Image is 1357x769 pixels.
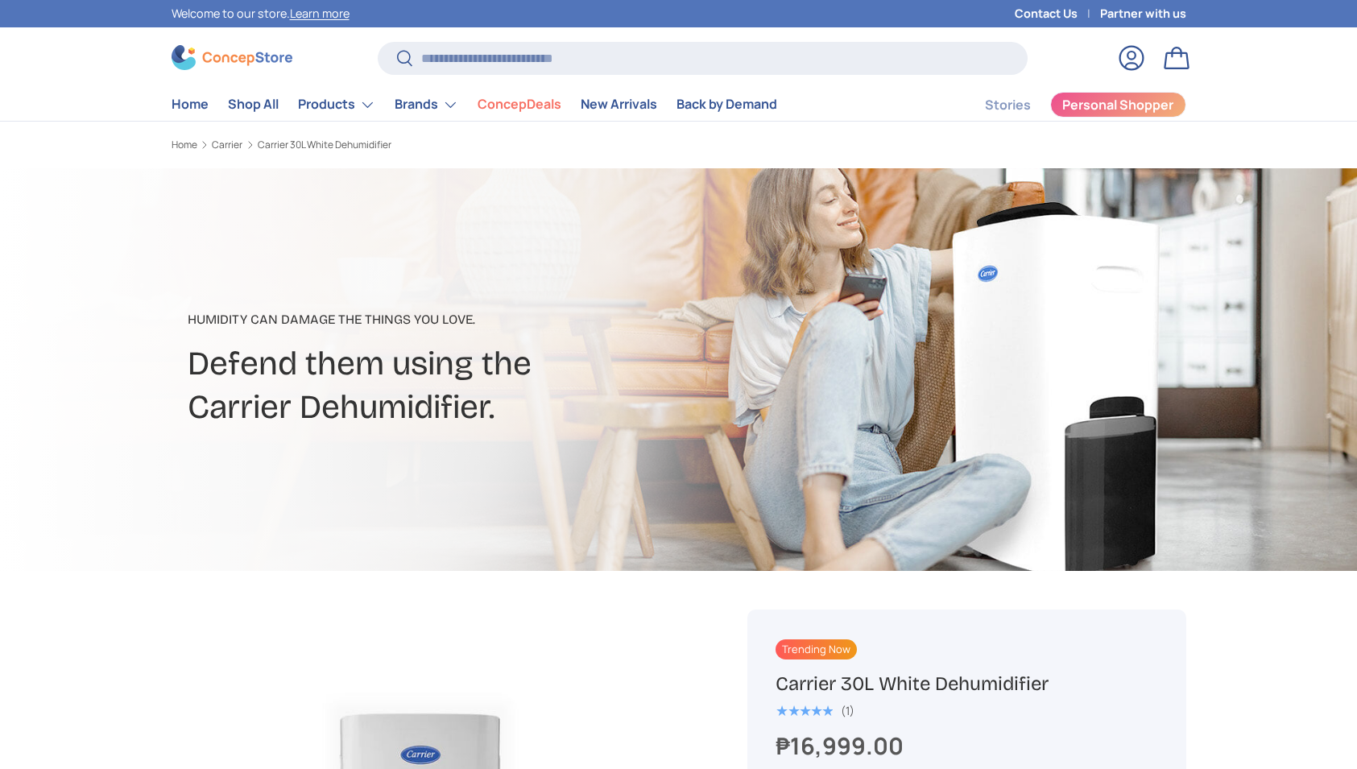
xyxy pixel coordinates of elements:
[298,89,375,121] a: Products
[228,89,279,120] a: Shop All
[776,704,833,718] div: 5.0 out of 5.0 stars
[841,705,854,717] div: (1)
[581,89,657,120] a: New Arrivals
[212,140,242,150] a: Carrier
[1100,5,1186,23] a: Partner with us
[290,6,350,21] a: Learn more
[288,89,385,121] summary: Products
[776,703,833,719] span: ★★★★★
[776,672,1157,697] h1: Carrier 30L White Dehumidifier
[258,140,391,150] a: Carrier 30L White Dehumidifier
[946,89,1186,121] nav: Secondary
[395,89,458,121] a: Brands
[172,89,777,121] nav: Primary
[172,45,292,70] img: ConcepStore
[172,89,209,120] a: Home
[1015,5,1100,23] a: Contact Us
[172,5,350,23] p: Welcome to our store.
[985,89,1031,121] a: Stories
[676,89,777,120] a: Back by Demand
[188,342,806,429] h2: Defend them using the Carrier Dehumidifier.
[478,89,561,120] a: ConcepDeals
[385,89,468,121] summary: Brands
[1062,98,1173,111] span: Personal Shopper
[188,310,806,329] p: Humidity can damage the things you love.
[776,701,854,718] a: 5.0 out of 5.0 stars (1)
[172,138,710,152] nav: Breadcrumbs
[172,140,197,150] a: Home
[776,730,908,762] strong: ₱16,999.00
[1050,92,1186,118] a: Personal Shopper
[776,639,857,659] span: Trending Now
